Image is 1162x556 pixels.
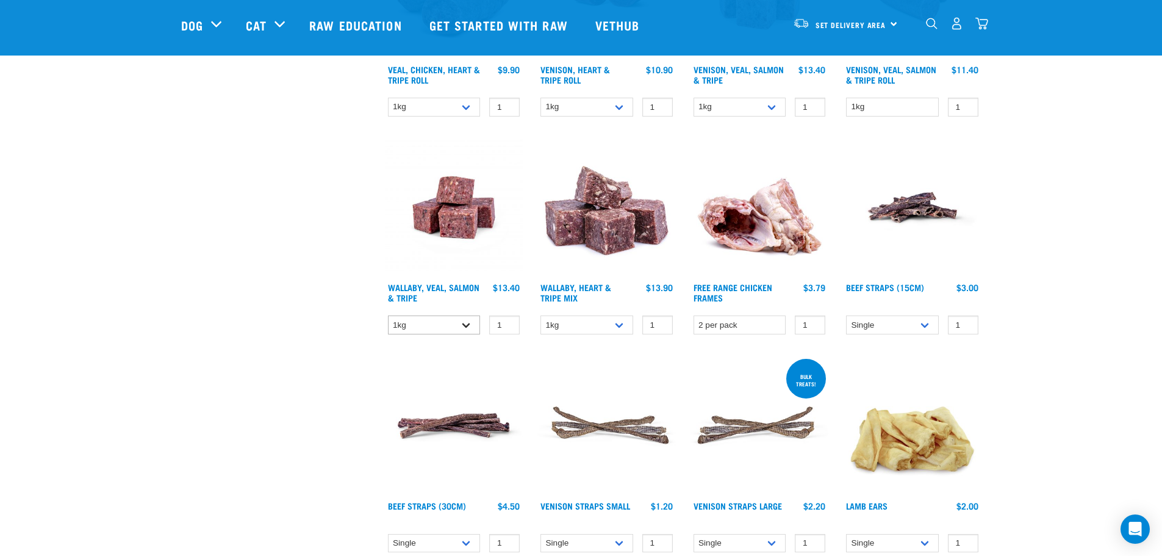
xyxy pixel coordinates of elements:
a: Venison, Veal, Salmon & Tripe Roll [846,67,936,81]
div: $3.00 [956,283,978,292]
img: Raw Essentials Beef Straps 15cm 6 Pack [843,139,981,277]
input: 1 [795,316,825,334]
div: $10.90 [646,65,673,74]
img: Wallaby Veal Salmon Tripe 1642 [385,139,523,277]
img: home-icon@2x.png [975,17,988,30]
img: Pile Of Lamb Ears Treat For Pets [843,356,981,495]
input: 1 [948,316,978,334]
div: $2.00 [956,501,978,511]
a: Vethub [583,1,655,49]
div: $1.20 [651,501,673,511]
img: 1236 Chicken Frame Turks 01 [690,139,829,277]
div: $3.79 [803,283,825,292]
img: Stack of 3 Venison Straps Treats for Pets [690,356,829,495]
a: Wallaby, Veal, Salmon & Tripe [388,285,479,299]
input: 1 [948,98,978,117]
input: 1 [489,98,520,117]
img: Raw Essentials Beef Straps 6 Pack [385,356,523,495]
div: $4.50 [498,501,520,511]
img: home-icon-1@2x.png [926,18,938,29]
input: 1 [795,534,825,553]
img: Venison Straps [537,356,676,495]
a: Beef Straps (15cm) [846,285,924,289]
div: Open Intercom Messenger [1121,514,1150,544]
a: Get started with Raw [417,1,583,49]
input: 1 [489,534,520,553]
input: 1 [948,534,978,553]
div: $9.90 [498,65,520,74]
img: user.png [950,17,963,30]
span: Set Delivery Area [816,23,886,27]
input: 1 [795,98,825,117]
div: $11.40 [952,65,978,74]
div: $2.20 [803,501,825,511]
a: Lamb Ears [846,504,888,508]
input: 1 [489,316,520,334]
a: Venison, Heart & Tripe Roll [540,67,610,81]
div: $13.40 [798,65,825,74]
img: van-moving.png [793,18,809,29]
a: Free Range Chicken Frames [694,285,772,299]
a: Venison, Veal, Salmon & Tripe [694,67,784,81]
a: Veal, Chicken, Heart & Tripe Roll [388,67,480,81]
a: Raw Education [297,1,417,49]
div: BULK TREATS! [786,367,826,393]
a: Wallaby, Heart & Tripe Mix [540,285,611,299]
a: Venison Straps Large [694,504,782,508]
img: 1174 Wallaby Heart Tripe Mix 01 [537,139,676,277]
input: 1 [642,316,673,334]
a: Beef Straps (30cm) [388,504,466,508]
div: $13.90 [646,283,673,292]
input: 1 [642,534,673,553]
a: Dog [181,16,203,34]
a: Cat [246,16,267,34]
a: Venison Straps Small [540,504,630,508]
input: 1 [642,98,673,117]
div: $13.40 [493,283,520,292]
